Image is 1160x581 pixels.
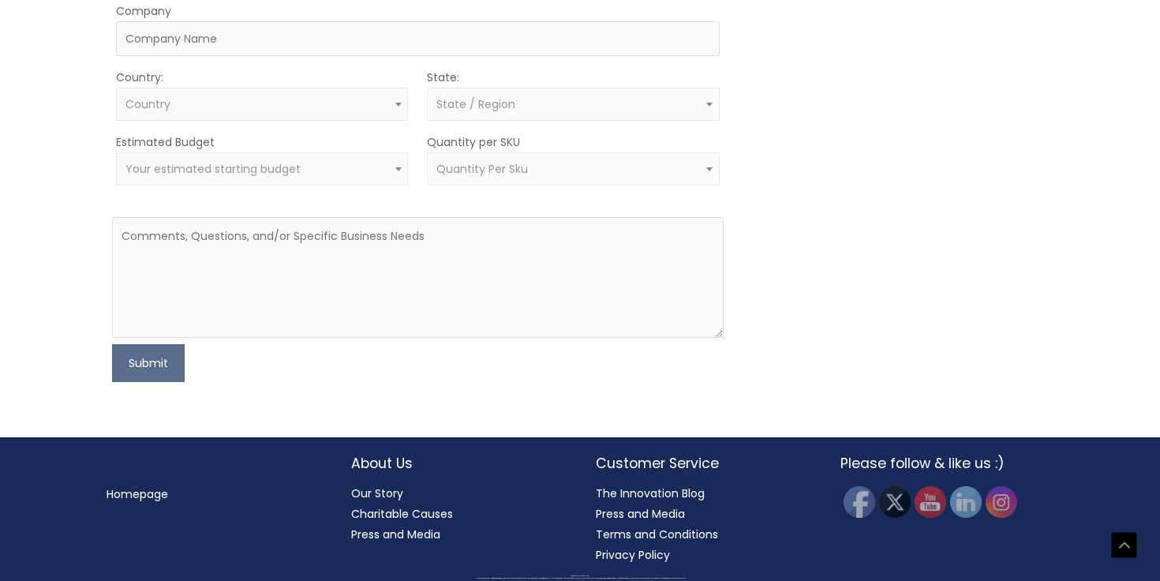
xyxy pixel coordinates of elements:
[125,161,301,177] span: Your estimated starting budget
[427,134,520,150] label: Quantity per SKU
[596,485,705,501] a: The Innovation Blog
[840,453,1053,474] h2: Please follow & like us :)
[107,486,168,502] a: Homepage
[112,344,185,382] button: Submit
[351,483,564,545] nav: About Us
[107,484,320,504] nav: Menu
[125,96,170,112] span: Country
[116,21,719,56] input: Company Name
[116,69,163,85] label: Country:
[596,547,670,563] a: Privacy Policy
[596,506,685,522] a: Press and Media
[596,453,809,474] h2: Customer Service
[351,506,453,522] a: Charitable Causes
[879,486,911,518] img: Twitter
[844,486,875,518] img: Facebook
[28,575,1132,577] div: Copyright © 2025
[351,485,403,501] a: Our Story
[116,134,215,150] label: Estimated Budget
[579,575,589,576] span: Cosmetic Solutions
[436,96,515,112] span: State / Region
[28,578,1132,579] div: All material on this Website, including design, text, images, logos and sounds, are owned by Cosm...
[596,483,809,565] nav: Customer Service
[427,69,459,85] label: State:
[351,453,564,474] h2: About Us
[351,527,440,542] a: Press and Media
[596,527,718,542] a: Terms and Conditions
[116,3,171,19] label: Company
[436,161,528,177] span: Quantity Per Sku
